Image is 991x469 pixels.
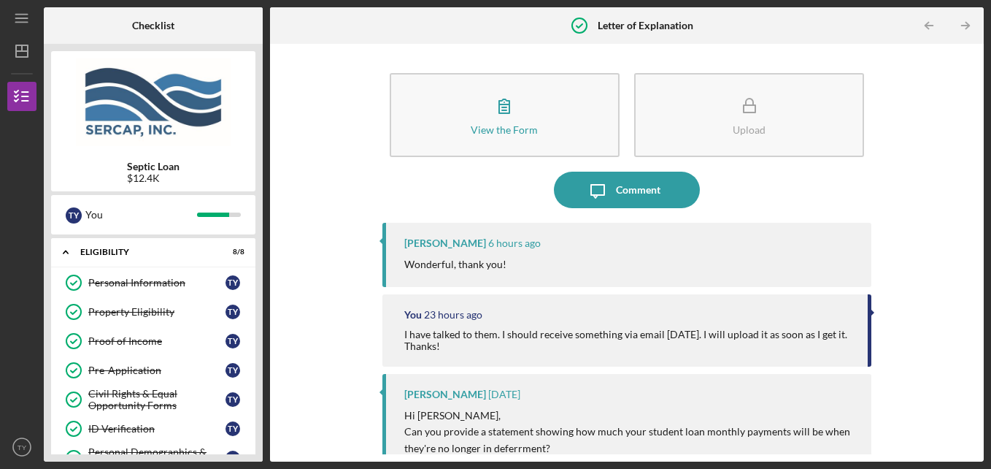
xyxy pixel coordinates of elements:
div: I have talked to them. I should receive something via email [DATE]. I will upload it as soon as I... [404,329,854,352]
button: View the Form [390,73,620,157]
div: T Y [225,305,240,319]
button: TY [7,432,36,462]
div: Property Eligibility [88,306,225,318]
button: Comment [554,172,700,208]
div: 8 / 8 [218,248,244,256]
div: You [404,309,422,321]
div: T Y [66,207,82,224]
b: Letter of Explanation [598,20,693,31]
div: Eligibility [80,248,208,256]
div: T Y [225,334,240,348]
button: Upload [634,73,864,157]
a: Pre-ApplicationTY [58,356,248,385]
div: You [85,202,197,227]
a: Civil Rights & Equal Opportunity FormsTY [58,385,248,414]
b: Septic Loan [127,161,180,172]
time: 2025-08-22 12:53 [488,237,541,249]
div: Proof of Income [88,335,225,347]
time: 2025-08-21 17:31 [488,389,520,400]
time: 2025-08-21 20:24 [424,309,482,321]
div: T Y [225,451,240,465]
div: View the Form [471,124,538,135]
div: T Y [225,363,240,378]
a: Property EligibilityTY [58,297,248,327]
div: [PERSON_NAME] [404,237,486,249]
p: Wonderful, thank you! [404,256,506,272]
text: TY [18,443,27,451]
div: T Y [225,392,240,407]
div: Comment [616,172,660,208]
a: ID VerificationTY [58,414,248,443]
div: [PERSON_NAME] [404,389,486,400]
a: Personal InformationTY [58,268,248,297]
a: Proof of IncomeTY [58,327,248,356]
div: Pre-Application [88,365,225,376]
div: Civil Rights & Equal Opportunity Forms [88,388,225,411]
img: Product logo [51,58,255,146]
div: T Y [225,275,240,290]
b: Checklist [132,20,174,31]
div: Personal Information [88,277,225,289]
div: Upload [733,124,766,135]
div: T Y [225,422,240,436]
div: ID Verification [88,423,225,435]
p: Can you provide a statement showing how much your student loan monthly payments will be when they... [404,424,857,457]
div: $12.4K [127,172,180,184]
p: Hi [PERSON_NAME], [404,408,857,424]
